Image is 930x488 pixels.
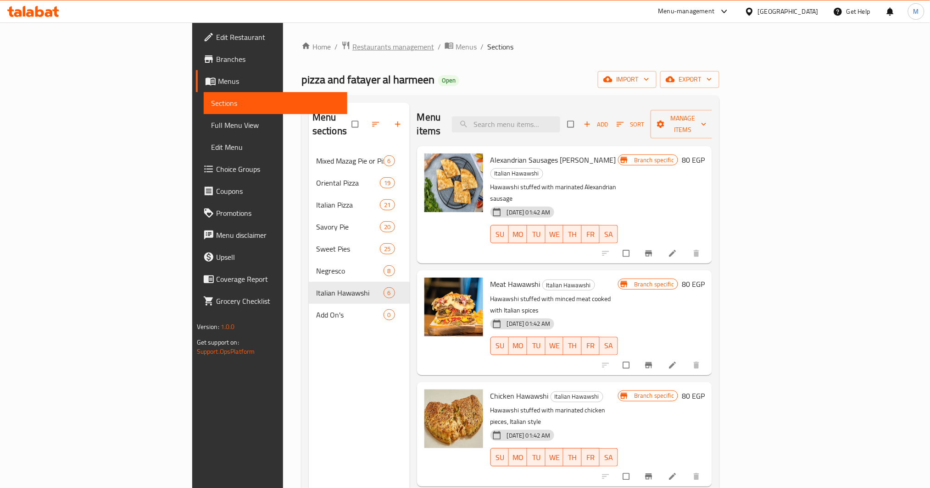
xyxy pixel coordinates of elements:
span: 0 [384,311,395,319]
h6: 80 EGP [682,389,705,402]
span: Branch specific [630,156,678,164]
h2: Menu items [417,110,441,138]
span: Menus [456,41,477,52]
div: Italian Hawawshi [551,391,603,402]
div: items [384,287,395,298]
span: Coverage Report [216,274,340,285]
button: Branch-specific-item [639,243,661,263]
span: Sections [487,41,513,52]
div: items [380,199,395,210]
a: Choice Groups [196,158,348,180]
button: TU [527,337,546,355]
span: WE [549,228,560,241]
a: Full Menu View [204,114,348,136]
span: Promotions [216,208,340,219]
p: Hawawshi stuffed with minced meat cooked with Italian spices [490,293,618,316]
span: Full Menu View [211,120,340,131]
span: Upsell [216,252,340,263]
div: Add On's0 [309,304,410,326]
span: 6 [384,289,395,297]
div: Sweet Pies25 [309,238,410,260]
button: MO [509,225,527,243]
a: Edit menu item [668,472,679,481]
a: Grocery Checklist [196,290,348,312]
span: Edit Restaurant [216,32,340,43]
span: MO [512,451,523,464]
span: Select section [562,115,581,133]
span: Select all sections [346,115,366,133]
button: WE [546,337,564,355]
button: SA [600,337,618,355]
a: Edit menu item [668,361,679,370]
span: Choice Groups [216,164,340,175]
span: WE [549,451,560,464]
button: SU [490,448,509,466]
button: TH [563,337,582,355]
span: 19 [380,179,394,187]
div: Italian Pizza21 [309,194,410,216]
span: Mixed Mazag Pie or Pizza [316,155,384,166]
li: / [480,41,484,52]
button: TU [527,448,546,466]
span: Italian Hawawshi [491,168,543,179]
span: SA [603,339,614,352]
img: Meat Hawawshi [424,278,483,336]
span: Open [438,77,459,84]
span: Savory Pie [316,221,380,232]
button: Branch-specific-item [639,466,661,487]
nav: breadcrumb [301,41,719,53]
span: pizza and fatayer al harmeen [301,69,434,90]
span: Select to update [618,468,637,485]
span: TH [567,339,578,352]
a: Promotions [196,202,348,224]
p: Hawawshi stuffed with marinated chicken pieces, Italian style [490,405,618,428]
div: Menu-management [658,6,715,17]
div: Mixed Mazag Pie or Pizza6 [309,150,410,172]
span: Italian Pizza [316,199,380,210]
span: Edit Menu [211,142,340,153]
span: MO [512,339,523,352]
a: Coverage Report [196,268,348,290]
span: Italian Hawawshi [316,287,384,298]
span: export [668,74,712,85]
span: TU [531,228,542,241]
span: Sweet Pies [316,243,380,254]
span: SU [495,339,505,352]
a: Coupons [196,180,348,202]
button: WE [546,225,564,243]
a: Menus [196,70,348,92]
div: Italian Hawawshi6 [309,282,410,304]
span: Select to update [618,245,637,262]
span: SA [603,451,614,464]
a: Restaurants management [341,41,434,53]
button: TH [563,448,582,466]
div: Negresco8 [309,260,410,282]
a: Edit Restaurant [196,26,348,48]
div: items [384,309,395,320]
a: Menus [445,41,477,53]
button: delete [686,466,708,487]
button: Sort [614,117,647,132]
button: delete [686,355,708,375]
nav: Menu sections [309,146,410,329]
img: Chicken Hawawshi [424,389,483,448]
span: Restaurants management [352,41,434,52]
span: Sort items [611,117,651,132]
input: search [452,116,560,132]
span: Get support on: [197,336,239,348]
span: TH [567,228,578,241]
div: Add On's [316,309,384,320]
span: Add [584,119,608,130]
a: Edit Menu [204,136,348,158]
span: TU [531,339,542,352]
a: Branches [196,48,348,70]
span: Italian Hawawshi [543,280,595,291]
span: Menu disclaimer [216,230,340,241]
div: items [380,243,395,254]
span: import [605,74,649,85]
span: Oriental Pizza [316,177,380,188]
